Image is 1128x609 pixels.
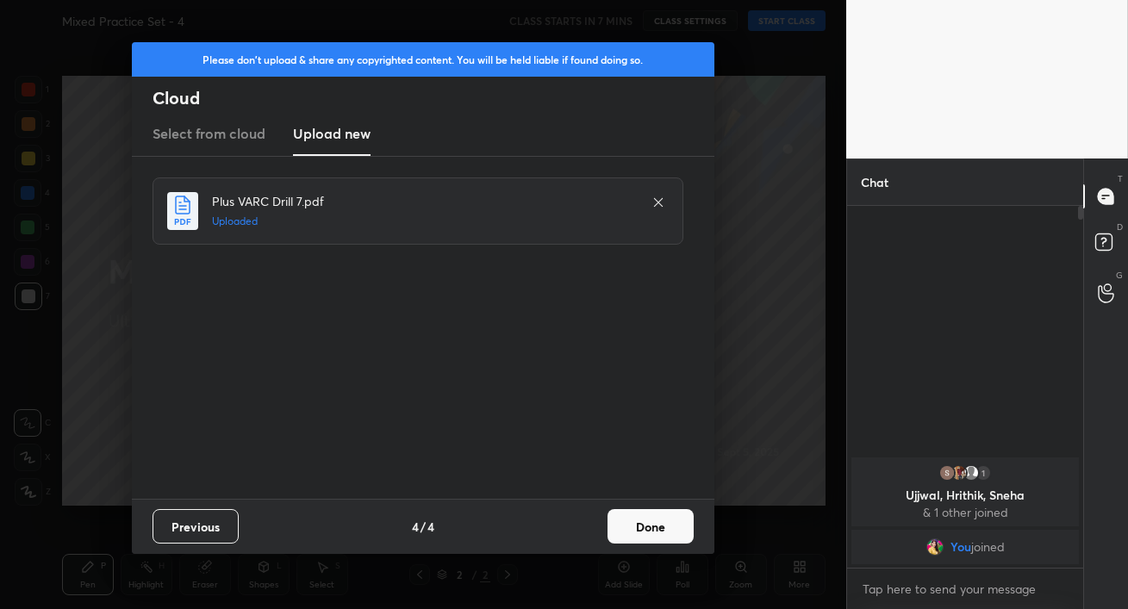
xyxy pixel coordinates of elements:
div: grid [847,454,1083,568]
p: T [1118,172,1123,185]
h3: Upload new [293,123,371,144]
p: D [1117,221,1123,233]
span: joined [970,540,1004,554]
p: & 1 other joined [862,506,1069,519]
span: You [950,540,970,554]
h2: Cloud [153,87,714,109]
h4: Plus VARC Drill 7.pdf [212,192,634,210]
h4: / [421,518,426,536]
button: Done [608,509,694,544]
p: Ujjwal, Hrithik, Sneha [862,488,1069,502]
p: Chat [847,159,902,205]
img: 7059b54a3d304c4e9029e9d48794216a.55495308_3 [950,464,968,482]
p: G [1116,269,1123,282]
img: e87f9364b6334989b9353f85ea133ed3.jpg [925,538,943,556]
div: Please don't upload & share any copyrighted content. You will be held liable if found doing so. [132,42,714,77]
h5: Uploaded [212,214,634,229]
h4: 4 [412,518,419,536]
h4: 4 [427,518,434,536]
img: default.png [963,464,980,482]
div: 1 [975,464,992,482]
button: Previous [153,509,239,544]
img: 3 [938,464,956,482]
